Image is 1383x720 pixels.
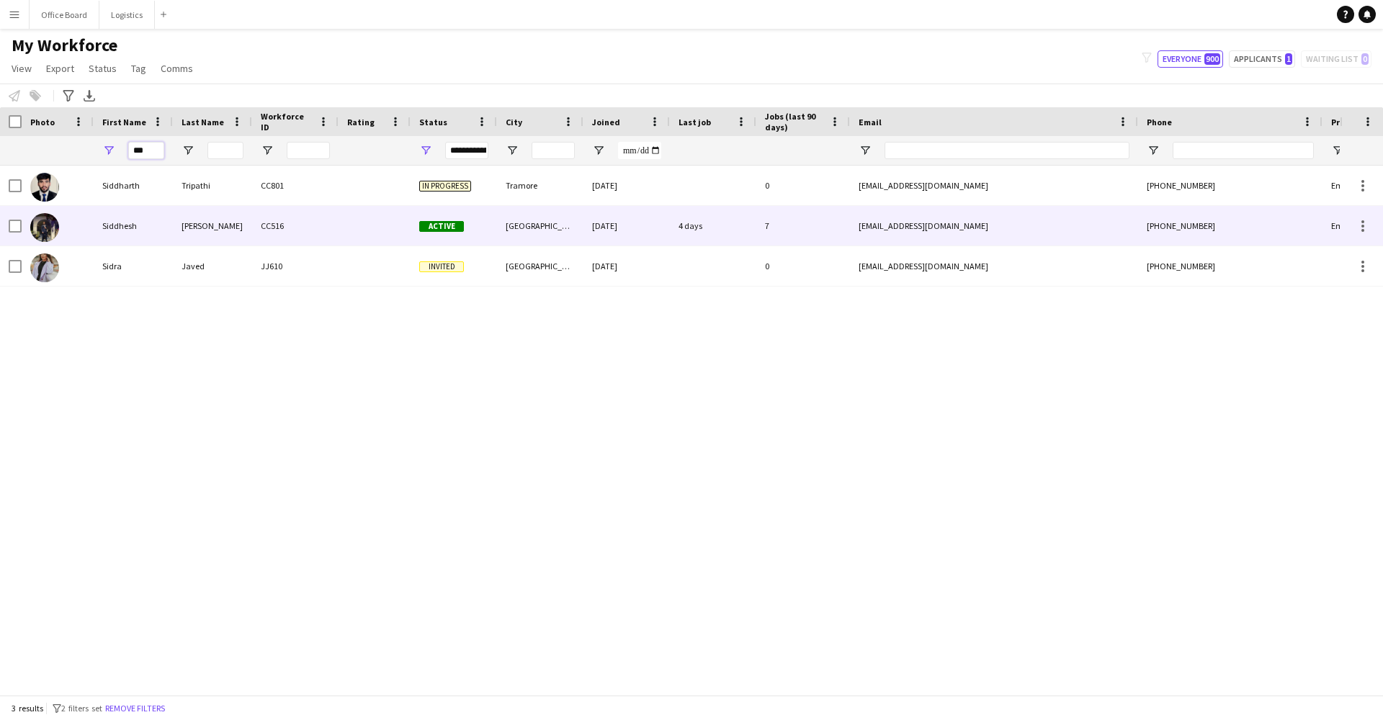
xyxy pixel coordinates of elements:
button: Logistics [99,1,155,29]
div: Siddharth [94,166,173,205]
app-action-btn: Export XLSX [81,87,98,104]
span: My Workforce [12,35,117,56]
div: [PHONE_NUMBER] [1138,246,1322,286]
img: Siddharth Tripathi [30,173,59,202]
button: Office Board [30,1,99,29]
span: 1 [1285,53,1292,65]
div: Tripathi [173,166,252,205]
div: [PHONE_NUMBER] [1138,206,1322,246]
a: Comms [155,59,199,78]
span: Phone [1147,117,1172,127]
input: Workforce ID Filter Input [287,142,330,159]
div: 7 [756,206,850,246]
input: City Filter Input [532,142,575,159]
button: Open Filter Menu [1147,144,1160,157]
span: Invited [419,261,464,272]
span: 2 filters set [61,703,102,714]
button: Open Filter Menu [419,144,432,157]
img: Sidra Javed [30,253,59,282]
span: City [506,117,522,127]
a: Status [83,59,122,78]
span: 900 [1204,53,1220,65]
button: Everyone900 [1158,50,1223,68]
span: Profile [1331,117,1360,127]
span: In progress [419,181,471,192]
span: Status [89,62,117,75]
span: Last Name [182,117,224,127]
input: Email Filter Input [885,142,1129,159]
div: Sidra [94,246,173,286]
div: [DATE] [583,246,670,286]
div: Siddhesh [94,206,173,246]
span: Photo [30,117,55,127]
span: Status [419,117,447,127]
span: Email [859,117,882,127]
button: Open Filter Menu [1331,144,1344,157]
div: [EMAIL_ADDRESS][DOMAIN_NAME] [850,206,1138,246]
button: Open Filter Menu [102,144,115,157]
div: [PHONE_NUMBER] [1138,166,1322,205]
app-action-btn: Advanced filters [60,87,77,104]
div: Javed [173,246,252,286]
div: [EMAIL_ADDRESS][DOMAIN_NAME] [850,166,1138,205]
div: [DATE] [583,166,670,205]
button: Open Filter Menu [859,144,872,157]
span: Jobs (last 90 days) [765,111,824,132]
span: Tag [131,62,146,75]
div: CC801 [252,166,339,205]
div: CC516 [252,206,339,246]
span: Active [419,221,464,232]
input: First Name Filter Input [128,142,164,159]
span: First Name [102,117,146,127]
div: [EMAIL_ADDRESS][DOMAIN_NAME] [850,246,1138,286]
span: Rating [347,117,375,127]
img: Siddhesh Sangle [30,213,59,242]
div: JJ610 [252,246,339,286]
div: 4 days [670,206,756,246]
a: Export [40,59,80,78]
button: Open Filter Menu [182,144,194,157]
div: [GEOGRAPHIC_DATA] [497,246,583,286]
input: Last Name Filter Input [207,142,243,159]
input: Phone Filter Input [1173,142,1314,159]
button: Applicants1 [1229,50,1295,68]
span: Joined [592,117,620,127]
a: Tag [125,59,152,78]
a: View [6,59,37,78]
span: Comms [161,62,193,75]
input: Joined Filter Input [618,142,661,159]
div: [GEOGRAPHIC_DATA] [497,206,583,246]
span: Last job [679,117,711,127]
button: Open Filter Menu [592,144,605,157]
div: 0 [756,246,850,286]
button: Open Filter Menu [261,144,274,157]
div: [DATE] [583,206,670,246]
span: Workforce ID [261,111,313,132]
button: Open Filter Menu [506,144,519,157]
div: [PERSON_NAME] [173,206,252,246]
span: Export [46,62,74,75]
button: Remove filters [102,701,168,716]
div: Tramore [497,166,583,205]
span: View [12,62,32,75]
div: 0 [756,166,850,205]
